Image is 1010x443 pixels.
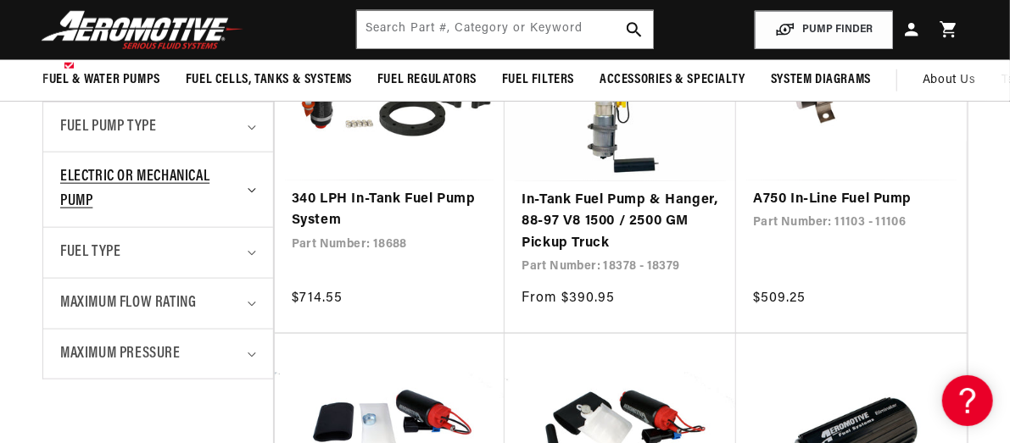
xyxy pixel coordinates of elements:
button: PUMP FINDER [755,11,893,49]
summary: Fuel Filters [489,60,587,100]
a: A750 In-Line Fuel Pump [753,189,950,211]
img: Aeromotive [36,10,248,50]
summary: System Diagrams [758,60,884,100]
summary: Maximum Pressure (0 selected) [60,329,256,379]
span: Fuel & Water Pumps [42,71,160,89]
a: In-Tank Fuel Pump & Hanger, 88-97 V8 1500 / 2500 GM Pickup Truck [522,190,719,255]
summary: Maximum Flow Rating (0 selected) [60,279,256,329]
summary: Electric or Mechanical Pump (0 selected) [60,152,256,227]
summary: Accessories & Specialty [587,60,758,100]
span: Fuel Cells, Tanks & Systems [186,71,352,89]
span: Electric or Mechanical Pump [60,165,241,214]
span: Fuel Pump Type [60,115,156,140]
summary: Fuel Pump Type (0 selected) [60,102,256,152]
span: Fuel Type [60,241,120,265]
summary: Fuel & Water Pumps [30,60,173,100]
span: System Diagrams [771,71,871,89]
summary: Fuel Regulators [365,60,489,100]
span: Maximum Pressure [60,342,181,367]
span: Fuel Filters [502,71,574,89]
span: Accessories & Specialty [600,71,745,89]
span: Fuel Regulators [377,71,477,89]
a: About Us [910,60,989,101]
a: 340 LPH In-Tank Fuel Pump System [292,189,488,232]
input: Search by Part Number, Category or Keyword [357,11,652,48]
button: search button [616,11,653,48]
span: Maximum Flow Rating [60,291,196,316]
summary: Fuel Type (0 selected) [60,228,256,278]
span: About Us [923,74,976,86]
summary: Fuel Cells, Tanks & Systems [173,60,365,100]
